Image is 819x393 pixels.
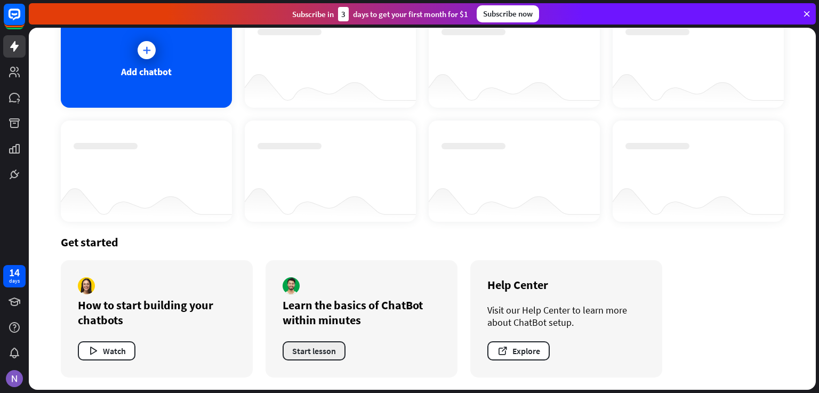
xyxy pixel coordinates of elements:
div: Learn the basics of ChatBot within minutes [283,298,440,327]
button: Watch [78,341,135,360]
button: Explore [487,341,550,360]
div: 3 [338,7,349,21]
a: 14 days [3,265,26,287]
div: Subscribe in days to get your first month for $1 [292,7,468,21]
div: Subscribe now [477,5,539,22]
div: Help Center [487,277,645,292]
button: Open LiveChat chat widget [9,4,41,36]
div: days [9,277,20,285]
img: author [283,277,300,294]
div: How to start building your chatbots [78,298,236,327]
div: Add chatbot [121,66,172,78]
button: Start lesson [283,341,346,360]
div: Get started [61,235,784,250]
div: Visit our Help Center to learn more about ChatBot setup. [487,304,645,328]
div: 14 [9,268,20,277]
img: author [78,277,95,294]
